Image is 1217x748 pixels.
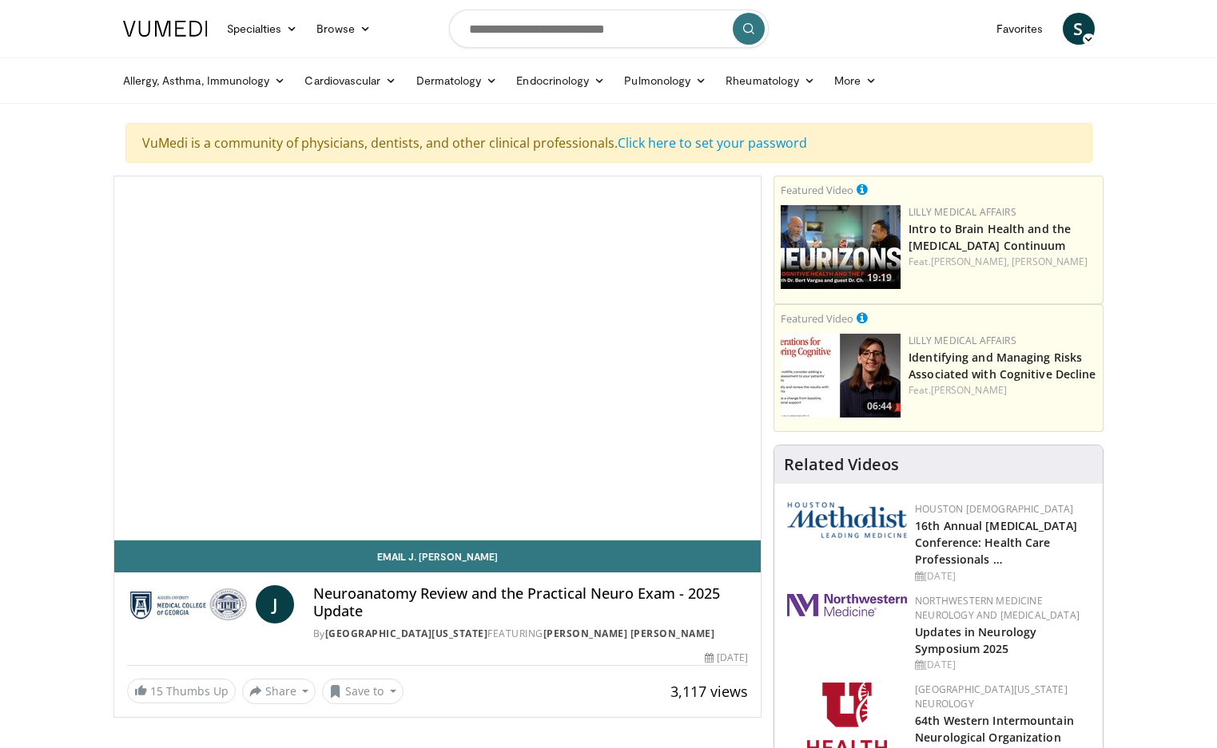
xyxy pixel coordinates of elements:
[295,65,406,97] a: Cardiovascular
[787,594,907,616] img: 2a462fb6-9365-492a-ac79-3166a6f924d8.png.150x105_q85_autocrop_double_scale_upscale_version-0.2.jpg
[507,65,614,97] a: Endocrinology
[787,502,907,538] img: 5e4488cc-e109-4a4e-9fd9-73bb9237ee91.png.150x105_q85_autocrop_double_scale_upscale_version-0.2.png
[909,221,1071,253] a: Intro to Brain Health and the [MEDICAL_DATA] Continuum
[543,627,715,640] a: [PERSON_NAME] [PERSON_NAME]
[256,585,294,623] a: J
[325,627,488,640] a: [GEOGRAPHIC_DATA][US_STATE]
[909,350,1096,382] a: Identifying and Managing Risks Associated with Cognitive Decline
[127,679,236,703] a: 15 Thumbs Up
[781,334,901,418] a: 06:44
[125,123,1092,163] div: VuMedi is a community of physicians, dentists, and other clinical professionals.
[781,311,853,326] small: Featured Video
[781,183,853,197] small: Featured Video
[915,624,1036,656] a: Updates in Neurology Symposium 2025
[931,383,1007,397] a: [PERSON_NAME]
[614,65,716,97] a: Pulmonology
[862,399,897,414] span: 06:44
[1063,13,1095,45] a: S
[915,683,1068,710] a: [GEOGRAPHIC_DATA][US_STATE] Neurology
[114,540,762,572] a: Email J. [PERSON_NAME]
[242,679,316,704] button: Share
[781,205,901,289] img: a80fd508-2012-49d4-b73e-1d4e93549e78.png.150x105_q85_crop-smart_upscale.jpg
[716,65,825,97] a: Rheumatology
[114,176,762,540] video-js: Video Player
[313,585,748,619] h4: Neuroanatomy Review and the Practical Neuro Exam - 2025 Update
[825,65,886,97] a: More
[307,13,380,45] a: Browse
[705,651,748,665] div: [DATE]
[618,134,807,152] a: Click here to set your password
[784,455,899,474] h4: Related Videos
[217,13,308,45] a: Specialties
[915,594,1080,622] a: Northwestern Medicine Neurology and [MEDICAL_DATA]
[909,205,1016,219] a: Lilly Medical Affairs
[781,334,901,418] img: fc5f84e2-5eb7-4c65-9fa9-08971b8c96b8.jpg.150x105_q85_crop-smart_upscale.jpg
[1012,255,1088,268] a: [PERSON_NAME]
[150,683,163,699] span: 15
[670,682,748,701] span: 3,117 views
[915,502,1073,516] a: Houston [DEMOGRAPHIC_DATA]
[915,569,1090,584] div: [DATE]
[113,65,296,97] a: Allergy, Asthma, Immunology
[987,13,1053,45] a: Favorites
[127,585,249,623] img: Medical College of Georgia - Augusta University
[322,679,404,704] button: Save to
[313,627,748,641] div: By FEATURING
[449,10,769,48] input: Search topics, interventions
[909,334,1016,347] a: Lilly Medical Affairs
[909,255,1096,269] div: Feat.
[407,65,507,97] a: Dermatology
[915,658,1090,672] div: [DATE]
[862,271,897,285] span: 19:19
[915,518,1077,567] a: 16th Annual [MEDICAL_DATA] Conference: Health Care Professionals …
[909,383,1096,398] div: Feat.
[123,21,208,37] img: VuMedi Logo
[931,255,1009,268] a: [PERSON_NAME],
[781,205,901,289] a: 19:19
